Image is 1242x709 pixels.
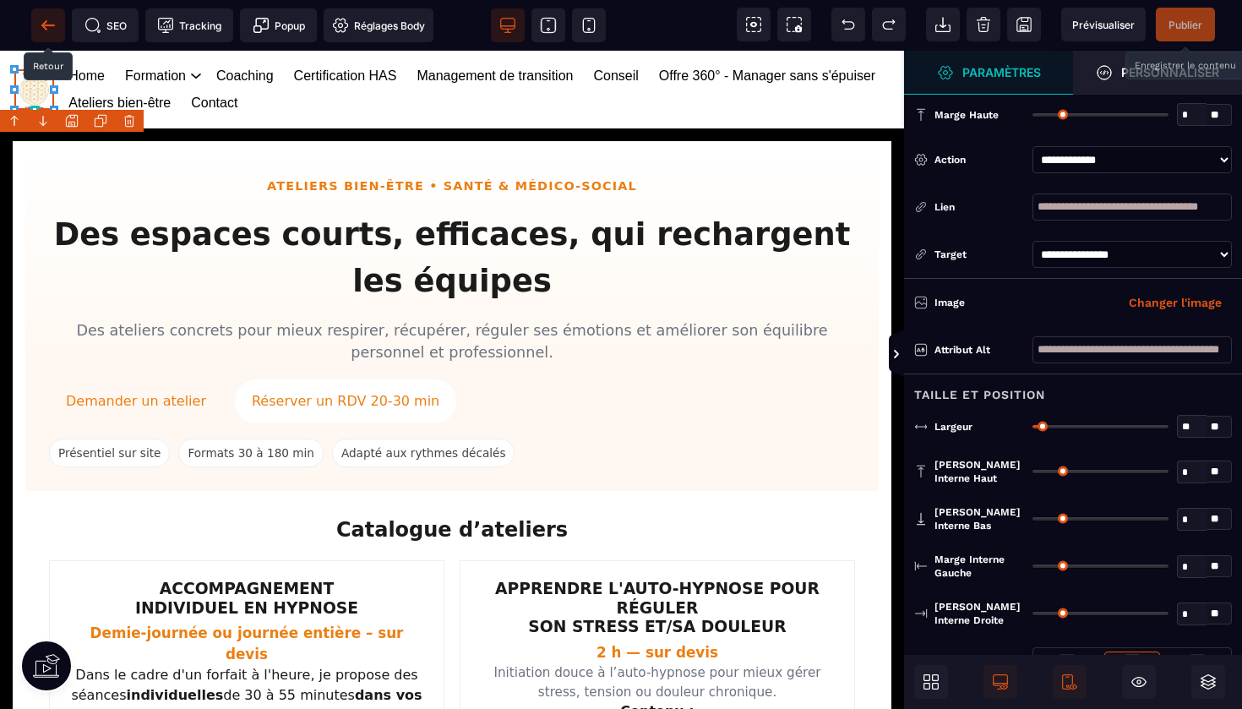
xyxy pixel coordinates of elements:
span: Tracking [157,17,221,34]
p: 2 h — sur devis [479,592,836,613]
a: Demander un atelier [49,329,223,373]
strong: en visio [144,657,203,673]
strong: Personnaliser [1121,66,1219,79]
span: [PERSON_NAME] interne haut [934,458,1024,485]
h2: Catalogue d’ateliers [49,464,855,494]
span: Afficher le mobile [1053,665,1087,699]
span: Code de suivi [145,8,233,42]
span: Ouvrir les calques [1191,665,1225,699]
p: Des ateliers concrets pour mieux respirer, récupérer, réguler ses émotions et améliorer son équil... [49,269,855,314]
a: Ateliers bien-être [68,39,171,66]
span: Voir les composants [737,8,771,41]
p: Demie-journée ou journée entière – sur devis [68,572,425,614]
strong: Contenu : [620,652,694,668]
span: Afficher le desktop [983,665,1017,699]
span: Enregistrer [1007,8,1041,41]
button: Changer l'image [1119,289,1232,316]
img: loading [1059,652,1076,669]
span: Enregistrer le contenu [1156,8,1215,41]
a: Formation [125,12,186,39]
div: Ateliers Bien-Être • Santé & Médico-social [49,127,855,145]
span: Aperçu [1061,8,1146,41]
span: Retour [31,8,65,42]
span: Ouvrir les blocs [914,665,948,699]
div: Lien [914,199,1024,215]
p: Position [914,652,973,669]
span: Adapté aux rythmes décalés [332,388,515,417]
p: Initiation douce à l’auto-hypnose pour mieux gérer stress, tension ou douleur chronique. [479,613,836,652]
a: Management de transition [417,12,573,39]
a: Certification HAS [294,12,397,39]
a: Contact [191,39,237,66]
img: loading [1189,652,1206,669]
strong: Paramètres [962,66,1041,79]
span: SEO [84,17,127,34]
a: Réserver un RDV 20-30 min [235,329,456,373]
span: Voir mobile [572,8,606,42]
span: Largeur [934,420,972,434]
span: Prévisualiser [1072,19,1135,31]
span: Favicon [324,8,433,42]
span: Rétablir [872,8,906,41]
span: Masquer le bloc [1122,665,1156,699]
span: Publier [1168,19,1202,31]
span: Importer [926,8,960,41]
h3: ACCOMPAGNEMENT INDIVIDUEL EN HYPNOSE [68,529,425,567]
span: Formats 30 à 180 min [178,388,323,417]
span: Ouvrir le gestionnaire de styles [1073,51,1242,95]
span: Métadata SEO [72,8,139,42]
img: https://sasu-fleur-de-vie.metaforma.io/home [14,19,54,58]
span: Nettoyage [967,8,1000,41]
a: Coaching [216,12,274,39]
span: [PERSON_NAME] interne droite [934,600,1024,627]
div: Action [934,151,1024,168]
a: Home [68,12,105,39]
span: Marge interne gauche [934,553,1024,580]
div: Attribut alt [934,341,1024,358]
span: Capture d'écran [777,8,811,41]
span: Ouvrir le gestionnaire de styles [904,51,1073,95]
span: Voir tablette [531,8,565,42]
span: Réglages Body [332,17,425,34]
span: Marge haute [934,108,999,122]
a: Offre 360° - Manager sans s'épuiser [659,12,875,39]
h3: APPRENDRE L'AUTO-HYPNOSE POUR RÉGULER SON STRESS ET/SA DOULEUR [479,529,836,586]
h1: Des espaces courts, efficaces, qui rechargent les équipes [49,161,855,254]
span: [PERSON_NAME] interne bas [934,505,1024,532]
span: Défaire [831,8,865,41]
a: Conseil [593,12,638,39]
span: Présentiel sur site [49,388,170,417]
div: Taille et position [904,374,1242,405]
img: loading [1124,652,1141,669]
span: Voir bureau [491,8,525,42]
span: Popup [253,17,305,34]
div: Target [914,246,1024,263]
div: Image [934,294,1083,311]
span: Afficher les vues [904,330,921,380]
strong: individuelles [127,636,224,652]
span: Créer une alerte modale [240,8,317,42]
